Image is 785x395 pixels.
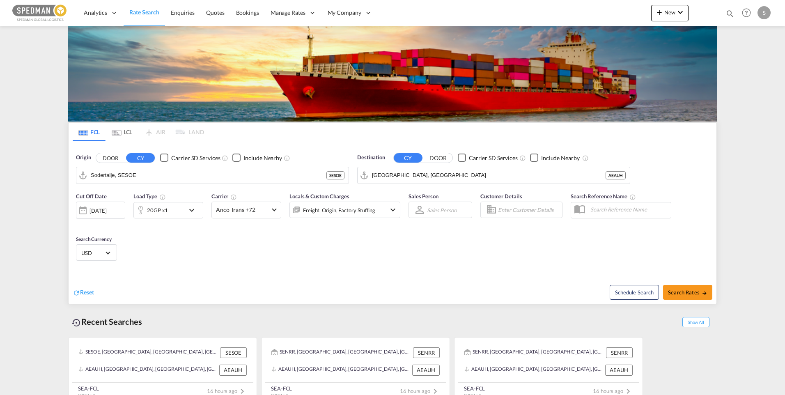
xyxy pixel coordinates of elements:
div: Freight Origin Factory Stuffing [303,204,375,216]
span: Carrier [211,193,237,200]
div: SENRR, Norvik, Sweden, Northern Europe, Europe [271,347,411,358]
div: S [757,6,771,19]
div: SEA-FCL [78,385,99,392]
div: Freight Origin Factory Stuffingicon-chevron-down [289,202,400,218]
div: SENRR [606,347,633,358]
md-tab-item: LCL [106,123,138,141]
button: Search Ratesicon-arrow-right [663,285,712,300]
div: AEAUH [606,171,626,179]
md-icon: icon-chevron-down [388,205,398,215]
md-icon: Unchecked: Search for CY (Container Yard) services for all selected carriers.Checked : Search for... [222,155,228,161]
div: SENRR [413,347,440,358]
div: 20GP x1icon-chevron-down [133,202,203,218]
button: Note: By default Schedule search will only considerorigin ports, destination ports and cut off da... [610,285,659,300]
div: SESOE [220,347,247,358]
input: Enter Customer Details [498,204,560,216]
md-input-container: Abu Dhabi, AEAUH [358,167,630,184]
div: AEAUH [219,365,247,375]
md-icon: Unchecked: Search for CY (Container Yard) services for all selected carriers.Checked : Search for... [519,155,526,161]
span: Search Rates [668,289,707,296]
span: Show All [682,317,709,327]
span: 16 hours ago [207,388,247,394]
span: Bookings [236,9,259,16]
span: Enquiries [171,9,195,16]
div: icon-refreshReset [73,288,94,297]
div: AEAUH [412,365,440,375]
input: Search by Port [372,169,606,181]
div: SESOE, Sodertalje, Sweden, Northern Europe, Europe [78,347,218,358]
md-tab-item: FCL [73,123,106,141]
span: Rate Search [129,9,159,16]
md-checkbox: Checkbox No Ink [458,154,518,162]
div: [DATE] [76,202,125,219]
div: Origin DOOR CY Checkbox No InkUnchecked: Search for CY (Container Yard) services for all selected... [69,141,716,304]
span: 16 hours ago [400,388,440,394]
div: Recent Searches [68,312,145,331]
div: SEA-FCL [271,385,292,392]
span: USD [81,249,104,257]
md-datepicker: Select [76,218,82,229]
md-icon: icon-chevron-down [675,7,685,17]
md-icon: icon-magnify [725,9,735,18]
span: Analytics [84,9,107,17]
md-icon: icon-plus 400-fg [654,7,664,17]
md-checkbox: Checkbox No Ink [160,154,220,162]
span: Reset [80,289,94,296]
button: DOOR [96,153,125,163]
span: Search Reference Name [571,193,636,200]
div: AEAUH, Abu Dhabi, United Arab Emirates, Middle East, Middle East [78,365,217,375]
md-icon: icon-refresh [73,289,80,296]
span: Locals & Custom Charges [289,193,349,200]
button: CY [126,153,155,163]
md-icon: icon-chevron-down [187,205,201,215]
div: icon-magnify [725,9,735,21]
span: Search Currency [76,236,112,242]
button: CY [394,153,422,163]
span: Customer Details [480,193,522,200]
div: Carrier SD Services [171,154,220,162]
md-icon: icon-information-outline [159,194,166,200]
div: AEAUH [605,365,633,375]
md-select: Select Currency: $ USDUnited States Dollar [80,247,112,259]
md-icon: Your search will be saved by the below given name [629,194,636,200]
span: Quotes [206,9,224,16]
md-select: Sales Person [426,204,457,216]
md-icon: icon-backup-restore [71,318,81,328]
md-pagination-wrapper: Use the left and right arrow keys to navigate between tabs [73,123,204,141]
md-icon: icon-arrow-right [702,290,707,296]
span: Load Type [133,193,166,200]
span: Cut Off Date [76,193,107,200]
div: AEAUH, Abu Dhabi, United Arab Emirates, Middle East, Middle East [464,365,603,375]
md-input-container: Sodertalje, SESOE [76,167,349,184]
img: c12ca350ff1b11efb6b291369744d907.png [12,4,68,22]
div: Include Nearby [541,154,580,162]
span: Destination [357,154,385,162]
span: Help [739,6,753,20]
span: My Company [328,9,361,17]
span: New [654,9,685,16]
div: Help [739,6,757,21]
button: icon-plus 400-fgNewicon-chevron-down [651,5,689,21]
md-icon: Unchecked: Ignores neighbouring ports when fetching rates.Checked : Includes neighbouring ports w... [284,155,290,161]
input: Search Reference Name [586,203,671,216]
span: Origin [76,154,91,162]
md-icon: Unchecked: Ignores neighbouring ports when fetching rates.Checked : Includes neighbouring ports w... [582,155,589,161]
div: Include Nearby [243,154,282,162]
span: Manage Rates [271,9,305,17]
div: SENRR, Norvik, Sweden, Northern Europe, Europe [464,347,604,358]
div: SESOE [326,171,344,179]
span: Sales Person [409,193,438,200]
div: Carrier SD Services [469,154,518,162]
md-checkbox: Checkbox No Ink [232,154,282,162]
div: [DATE] [90,207,106,214]
img: LCL+%26+FCL+BACKGROUND.png [68,26,717,122]
input: Search by Port [91,169,326,181]
md-checkbox: Checkbox No Ink [530,154,580,162]
span: 16 hours ago [593,388,633,394]
span: Anco Trans +72 [216,206,269,214]
button: DOOR [424,153,452,163]
div: SEA-FCL [464,385,485,392]
md-icon: The selected Trucker/Carrierwill be displayed in the rate results If the rates are from another f... [230,194,237,200]
div: 20GP x1 [147,204,168,216]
